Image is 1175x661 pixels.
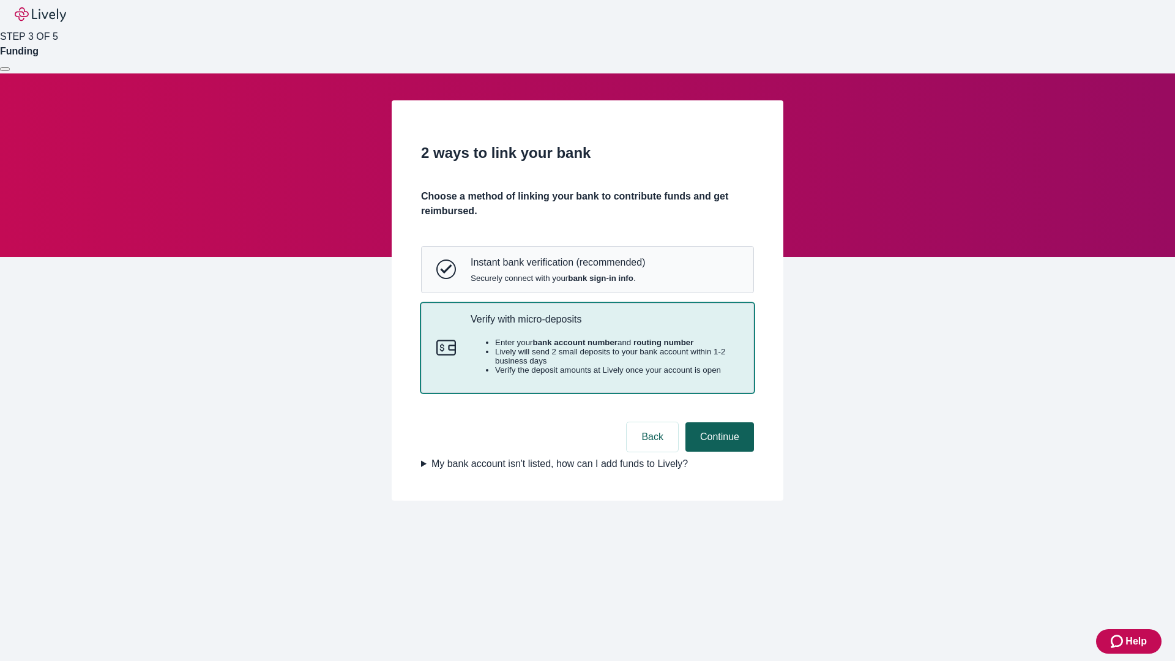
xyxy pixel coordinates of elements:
span: Securely connect with your . [471,274,645,283]
li: Lively will send 2 small deposits to your bank account within 1-2 business days [495,347,739,365]
button: Zendesk support iconHelp [1096,629,1162,654]
li: Verify the deposit amounts at Lively once your account is open [495,365,739,375]
strong: bank sign-in info [568,274,633,283]
summary: My bank account isn't listed, how can I add funds to Lively? [421,457,754,471]
img: Lively [15,7,66,22]
li: Enter your and [495,338,739,347]
span: Help [1125,634,1147,649]
h2: 2 ways to link your bank [421,142,754,164]
button: Back [627,422,678,452]
h4: Choose a method of linking your bank to contribute funds and get reimbursed. [421,189,754,218]
svg: Micro-deposits [436,338,456,357]
button: Micro-depositsVerify with micro-depositsEnter yourbank account numberand routing numberLively wil... [422,304,753,393]
p: Verify with micro-deposits [471,313,739,325]
strong: routing number [633,338,693,347]
p: Instant bank verification (recommended) [471,256,645,268]
button: Continue [685,422,754,452]
svg: Instant bank verification [436,260,456,279]
strong: bank account number [533,338,618,347]
svg: Zendesk support icon [1111,634,1125,649]
button: Instant bank verificationInstant bank verification (recommended)Securely connect with yourbank si... [422,247,753,292]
